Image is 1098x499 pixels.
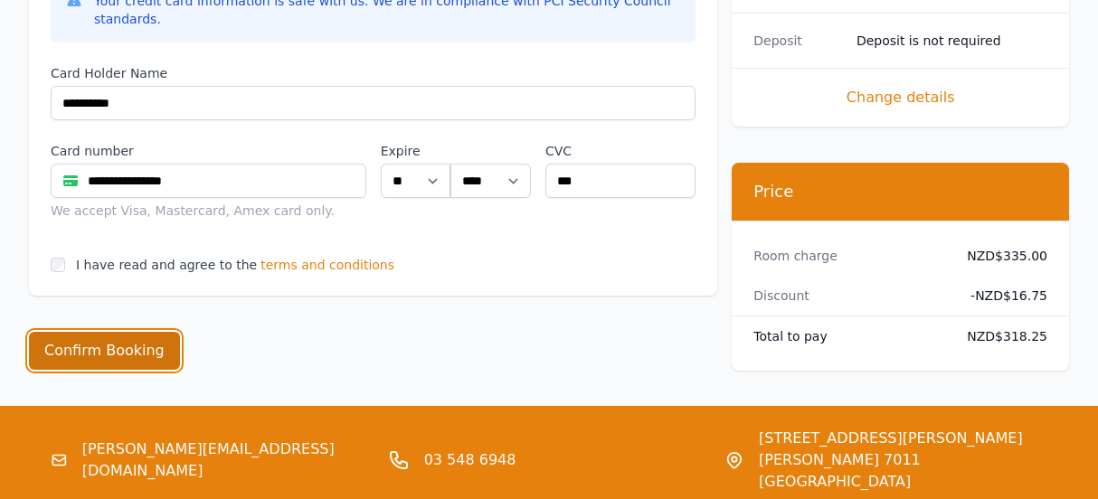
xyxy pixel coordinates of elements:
[959,246,1047,264] dd: NZD$335.00
[545,142,696,160] label: CVC
[51,64,696,82] label: Card Holder Name
[76,258,257,272] label: I have read and agree to the
[959,326,1047,344] dd: NZD$318.25
[260,256,394,274] span: terms and conditions
[759,449,1047,493] span: [PERSON_NAME] 7011 [GEOGRAPHIC_DATA]
[753,180,1047,202] h3: Price
[450,142,531,160] label: .
[753,286,944,304] dt: Discount
[753,86,1047,108] span: Change details
[759,428,1047,449] span: [STREET_ADDRESS][PERSON_NAME]
[753,326,944,344] dt: Total to pay
[959,286,1047,304] dd: - NZD$16.75
[381,142,451,160] label: Expire
[51,142,366,160] label: Card number
[424,449,516,471] a: 03 548 6948
[857,31,1047,49] dd: Deposit is not required
[753,31,842,49] dt: Deposit
[82,438,374,482] a: [PERSON_NAME][EMAIL_ADDRESS][DOMAIN_NAME]
[753,246,944,264] dt: Room charge
[51,202,366,220] div: We accept Visa, Mastercard, Amex card only.
[29,332,180,370] button: Confirm Booking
